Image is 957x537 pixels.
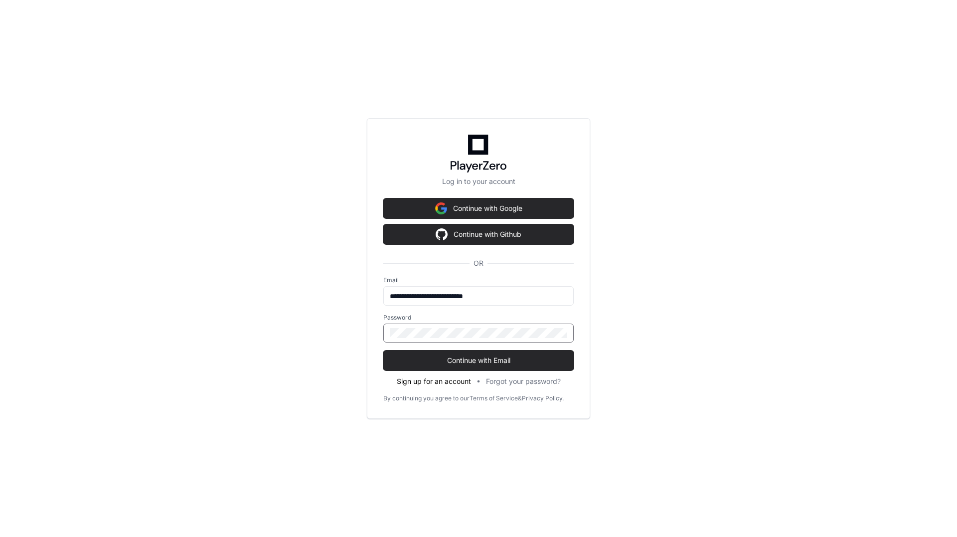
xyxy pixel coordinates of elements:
[486,376,561,386] button: Forgot your password?
[470,394,518,402] a: Terms of Service
[383,394,470,402] div: By continuing you agree to our
[435,198,447,218] img: Sign in with google
[383,177,574,186] p: Log in to your account
[383,356,574,365] span: Continue with Email
[383,351,574,370] button: Continue with Email
[436,224,448,244] img: Sign in with google
[383,276,574,284] label: Email
[383,198,574,218] button: Continue with Google
[383,314,574,322] label: Password
[518,394,522,402] div: &
[470,258,487,268] span: OR
[397,376,471,386] button: Sign up for an account
[522,394,564,402] a: Privacy Policy.
[383,224,574,244] button: Continue with Github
